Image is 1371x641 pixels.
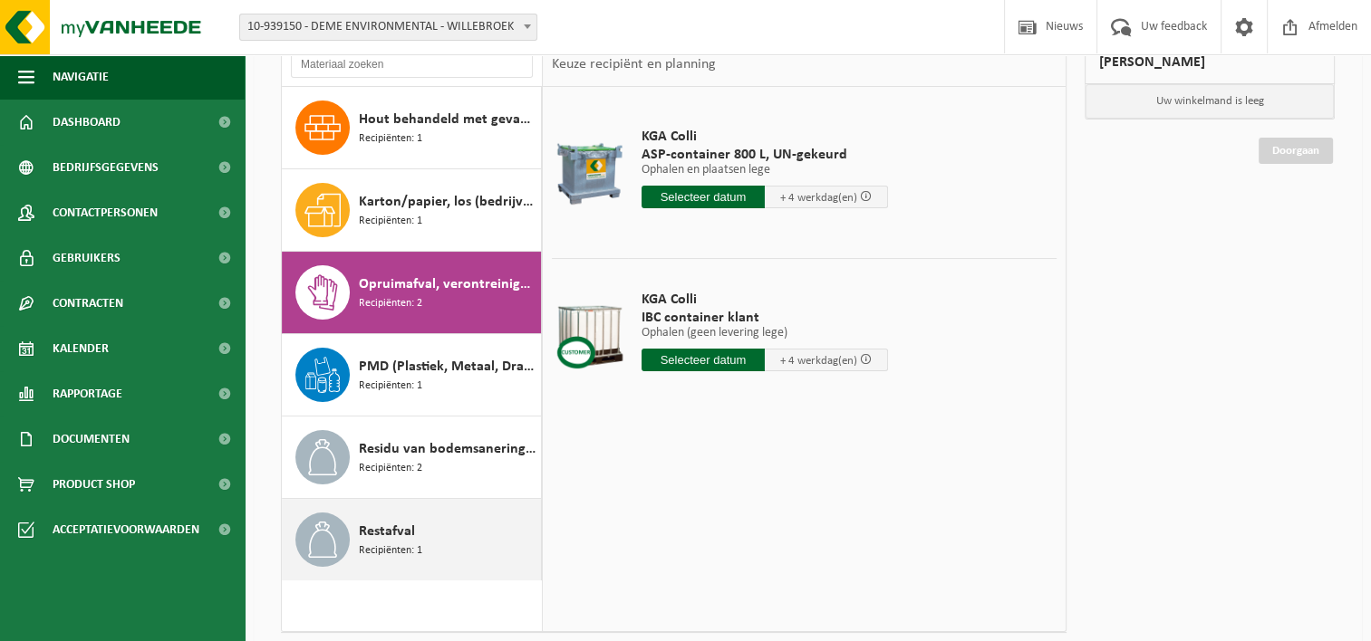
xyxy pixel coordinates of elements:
[1259,138,1333,164] a: Doorgaan
[359,213,422,230] span: Recipiënten: 1
[53,507,199,552] span: Acceptatievoorwaarden
[642,164,888,177] p: Ophalen en plaatsen lege
[1085,41,1335,84] div: [PERSON_NAME]
[359,109,536,130] span: Hout behandeld met gevaarlijke producten (C), treinbilzen
[282,169,542,252] button: Karton/papier, los (bedrijven) Recipiënten: 1
[1086,84,1334,119] p: Uw winkelmand is leeg
[53,326,109,371] span: Kalender
[543,42,724,87] div: Keuze recipiënt en planning
[282,87,542,169] button: Hout behandeld met gevaarlijke producten (C), treinbilzen Recipiënten: 1
[282,499,542,580] button: Restafval Recipiënten: 1
[780,355,857,367] span: + 4 werkdag(en)
[359,542,422,560] span: Recipiënten: 1
[359,521,415,542] span: Restafval
[642,349,765,371] input: Selecteer datum
[53,100,121,145] span: Dashboard
[359,438,536,460] span: Residu van bodemsanering (verlaagde heffing)
[53,281,123,326] span: Contracten
[53,190,158,235] span: Contactpersonen
[642,186,765,208] input: Selecteer datum
[291,51,533,78] input: Materiaal zoeken
[282,416,542,499] button: Residu van bodemsanering (verlaagde heffing) Recipiënten: 2
[359,460,422,477] span: Recipiënten: 2
[282,334,542,416] button: PMD (Plastiek, Metaal, Drankkartons) (bedrijven) Recipiënten: 1
[359,191,536,213] span: Karton/papier, los (bedrijven)
[240,14,536,40] span: 10-939150 - DEME ENVIRONMENTAL - WILLEBROEK
[53,145,159,190] span: Bedrijfsgegevens
[642,146,888,164] span: ASP-container 800 L, UN-gekeurd
[642,327,888,340] p: Ophalen (geen levering lege)
[359,273,536,295] span: Opruimafval, verontreinigd met olie
[282,252,542,334] button: Opruimafval, verontreinigd met olie Recipiënten: 2
[359,378,422,395] span: Recipiënten: 1
[53,416,130,462] span: Documenten
[359,130,422,148] span: Recipiënten: 1
[359,356,536,378] span: PMD (Plastiek, Metaal, Drankkartons) (bedrijven)
[642,128,888,146] span: KGA Colli
[642,291,888,309] span: KGA Colli
[359,295,422,312] span: Recipiënten: 2
[53,462,135,507] span: Product Shop
[53,235,121,281] span: Gebruikers
[780,192,857,204] span: + 4 werkdag(en)
[53,371,122,416] span: Rapportage
[239,14,537,41] span: 10-939150 - DEME ENVIRONMENTAL - WILLEBROEK
[53,54,109,100] span: Navigatie
[642,309,888,327] span: IBC container klant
